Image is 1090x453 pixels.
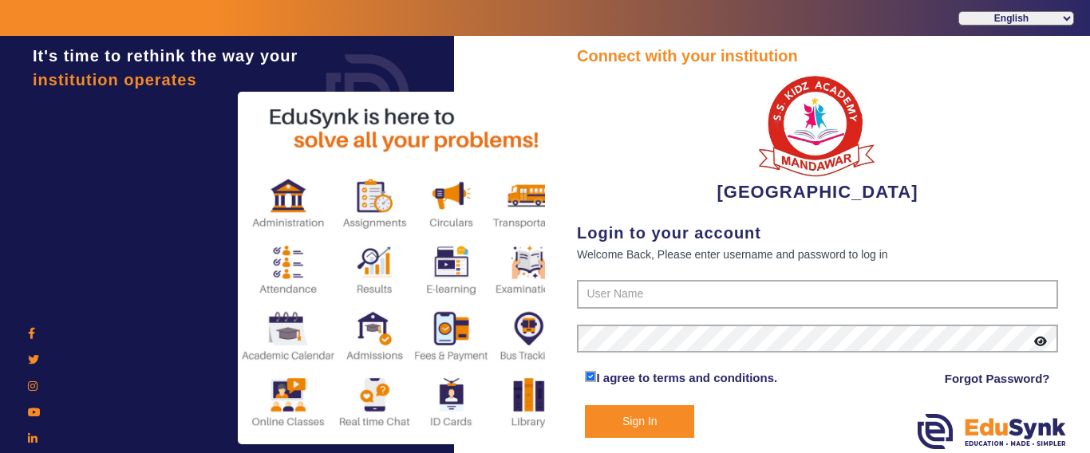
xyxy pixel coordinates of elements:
span: It's time to rethink the way your [33,47,298,65]
a: I agree to terms and conditions. [596,371,777,384]
div: Connect with your institution [577,44,1058,68]
a: Forgot Password? [945,369,1050,388]
img: login.png [308,36,428,156]
img: login2.png [238,92,573,444]
button: Sign In [585,405,694,438]
img: b9104f0a-387a-4379-b368-ffa933cda262 [757,68,877,179]
div: Login to your account [577,221,1058,245]
input: User Name [577,280,1058,309]
div: Welcome Back, Please enter username and password to log in [577,245,1058,264]
div: [GEOGRAPHIC_DATA] [577,68,1058,205]
span: institution operates [33,71,197,89]
img: edusynk.png [918,414,1066,449]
